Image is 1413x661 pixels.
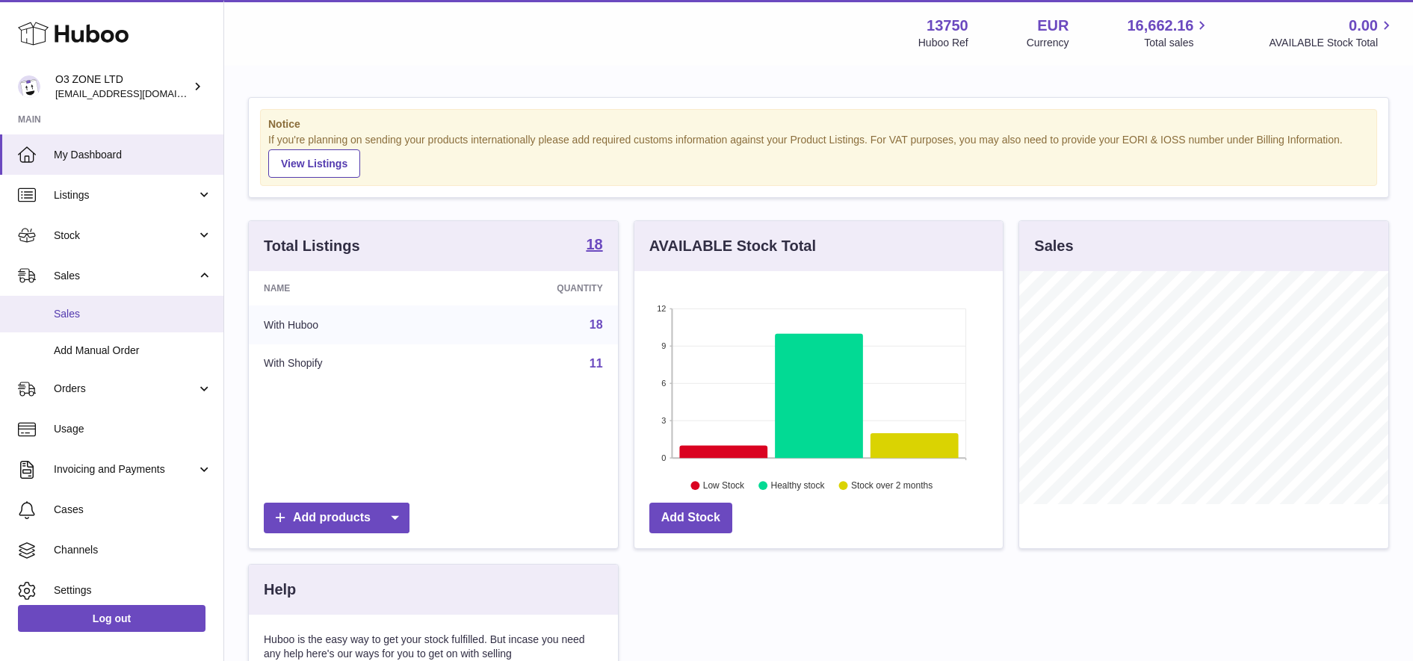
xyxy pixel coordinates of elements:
h3: Sales [1034,236,1073,256]
span: Channels [54,543,212,557]
h3: Total Listings [264,236,360,256]
strong: 18 [586,237,602,252]
text: 9 [661,341,666,350]
span: 16,662.16 [1127,16,1193,36]
text: Stock over 2 months [851,480,933,491]
img: hello@o3zoneltd.co.uk [18,75,40,98]
a: View Listings [268,149,360,178]
strong: Notice [268,117,1369,131]
text: 12 [657,304,666,313]
a: Log out [18,605,205,632]
text: 6 [661,379,666,388]
a: Add Stock [649,503,732,533]
span: Listings [54,188,197,202]
th: Quantity [448,271,617,305]
text: Low Stock [703,480,745,491]
text: 0 [661,453,666,462]
span: 0.00 [1349,16,1378,36]
span: Usage [54,422,212,436]
a: Add products [264,503,409,533]
div: Huboo Ref [918,36,968,50]
span: Sales [54,307,212,321]
div: If you're planning on sending your products internationally please add required customs informati... [268,133,1369,178]
div: O3 ZONE LTD [55,72,190,101]
th: Name [249,271,448,305]
span: Settings [54,583,212,598]
a: 16,662.16 Total sales [1127,16,1211,50]
td: With Shopify [249,344,448,383]
text: Healthy stock [770,480,825,491]
span: Invoicing and Payments [54,462,197,477]
strong: 13750 [927,16,968,36]
span: Add Manual Order [54,344,212,358]
a: 18 [586,237,602,255]
span: Stock [54,229,197,243]
text: 3 [661,416,666,425]
a: 18 [590,318,603,331]
div: Currency [1027,36,1069,50]
span: Orders [54,382,197,396]
strong: EUR [1037,16,1069,36]
span: My Dashboard [54,148,212,162]
a: 11 [590,357,603,370]
h3: AVAILABLE Stock Total [649,236,816,256]
span: Sales [54,269,197,283]
span: [EMAIL_ADDRESS][DOMAIN_NAME] [55,87,220,99]
span: AVAILABLE Stock Total [1269,36,1395,50]
span: Cases [54,503,212,517]
td: With Huboo [249,305,448,344]
span: Total sales [1144,36,1211,50]
p: Huboo is the easy way to get your stock fulfilled. But incase you need any help here's our ways f... [264,633,603,661]
h3: Help [264,580,296,600]
a: 0.00 AVAILABLE Stock Total [1269,16,1395,50]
